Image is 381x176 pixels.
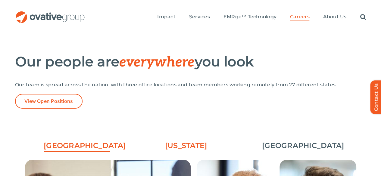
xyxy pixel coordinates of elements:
[10,137,371,154] ul: Post Filters
[119,54,194,71] span: everywhere
[24,98,73,104] span: View Open Positions
[223,14,276,20] a: EMRge™ Technology
[189,14,210,20] a: Services
[360,14,366,20] a: Search
[15,94,83,109] a: View Open Positions
[44,140,110,154] a: [GEOGRAPHIC_DATA]
[157,14,175,20] a: Impact
[157,8,366,27] nav: Menu
[15,54,366,70] h2: Our people are you look
[323,14,346,20] a: About Us
[153,140,219,151] a: [US_STATE]
[262,140,328,151] a: [GEOGRAPHIC_DATA]
[15,11,85,16] a: OG_Full_horizontal_RGB
[15,82,366,88] p: Our team is spread across the nation, with three office locations and team members working remote...
[290,14,310,20] a: Careers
